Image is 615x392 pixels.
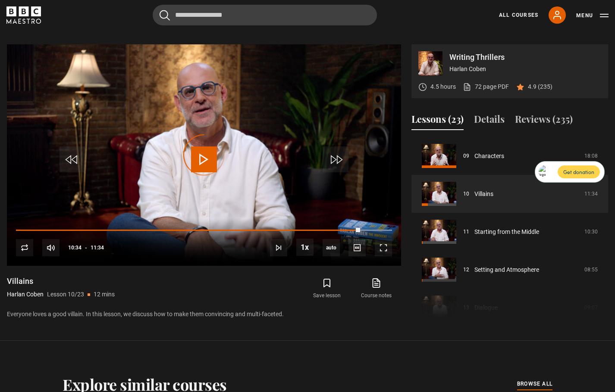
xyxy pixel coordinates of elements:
button: Next Lesson [270,239,287,256]
button: Fullscreen [375,239,392,256]
span: - [85,245,87,251]
video-js: Video Player [7,44,401,266]
span: 11:34 [91,240,104,255]
button: Captions [348,239,366,256]
input: Search [153,5,377,25]
span: 10:34 [68,240,82,255]
button: Save lesson [302,276,351,301]
p: Lesson 10/23 [47,290,84,299]
p: Everyone loves a good villain. In this lesson, we discuss how to make them convincing and multi-f... [7,310,401,319]
button: Playback Rate [296,239,314,256]
button: Toggle navigation [576,11,609,20]
div: Progress Bar [16,230,392,231]
a: All Courses [499,11,538,19]
h1: Villains [7,276,115,286]
p: Harlan Coben [7,290,44,299]
button: Reviews (235) [515,112,573,130]
a: 72 page PDF [463,82,509,91]
button: Lessons (23) [411,112,464,130]
button: Mute [42,239,60,256]
a: Course notes [352,276,401,301]
span: browse all [517,380,552,388]
a: Villains [474,190,493,199]
span: auto [323,239,340,256]
div: Current quality: 720p [323,239,340,256]
button: Submit the search query [160,10,170,21]
p: 12 mins [94,290,115,299]
p: Harlan Coben [449,65,601,74]
a: Starting from the Middle [474,227,539,236]
svg: BBC Maestro [6,6,41,24]
p: Writing Thrillers [449,53,601,61]
p: 4.9 (235) [528,82,552,91]
a: Setting and Atmosphere [474,265,539,274]
a: Characters [474,152,504,161]
a: browse all [517,380,552,389]
button: Details [474,112,505,130]
p: 4.5 hours [430,82,456,91]
button: Replay [16,239,33,256]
